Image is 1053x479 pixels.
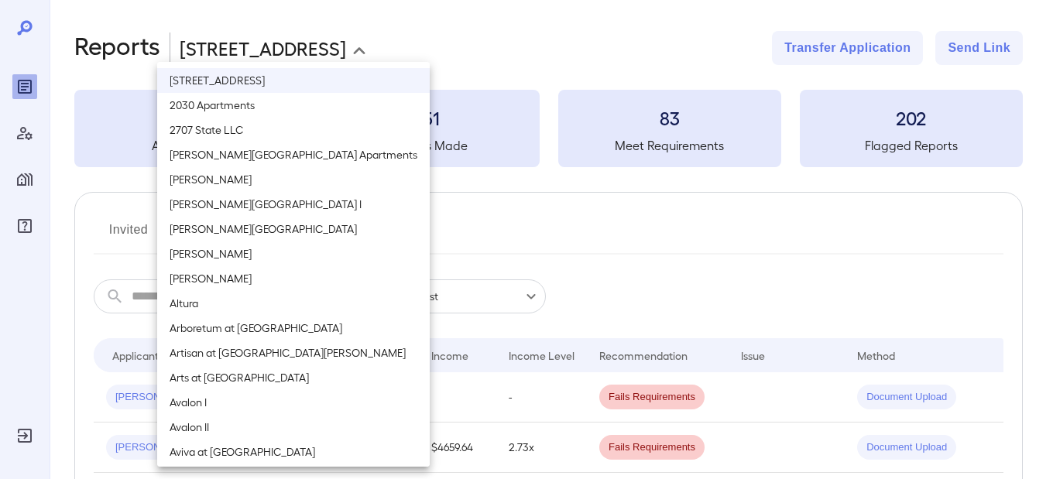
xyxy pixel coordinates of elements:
li: Altura [157,291,430,316]
li: Arboretum at [GEOGRAPHIC_DATA] [157,316,430,340]
li: [PERSON_NAME][GEOGRAPHIC_DATA] Apartments [157,142,430,167]
li: Avalon I [157,390,430,415]
li: [PERSON_NAME] [157,266,430,291]
li: [PERSON_NAME][GEOGRAPHIC_DATA] [157,217,430,241]
li: Artisan at [GEOGRAPHIC_DATA][PERSON_NAME] [157,340,430,365]
li: [PERSON_NAME] [157,167,430,192]
li: [STREET_ADDRESS] [157,68,430,93]
li: 2707 State LLC [157,118,430,142]
li: [PERSON_NAME] [157,241,430,266]
li: 2030 Apartments [157,93,430,118]
li: Avalon II [157,415,430,440]
li: Aviva at [GEOGRAPHIC_DATA] [157,440,430,464]
li: Arts at [GEOGRAPHIC_DATA] [157,365,430,390]
li: [PERSON_NAME][GEOGRAPHIC_DATA] I [157,192,430,217]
